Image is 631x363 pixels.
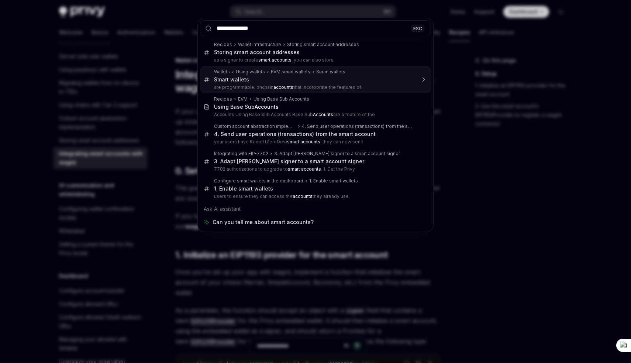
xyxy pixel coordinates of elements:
b: accounts [273,84,293,90]
div: EVM [238,96,248,102]
div: Custom account abstraction implementation [214,123,296,129]
p: your users have Kernel (ZeroDev) , they can now send [214,139,416,145]
b: accounts [293,193,313,199]
div: Using wallets [236,69,265,75]
div: 1. Enable smart wallets [214,185,273,192]
div: Wallet infrastructure [238,42,281,48]
b: smart accounts [288,166,321,172]
div: ESC [411,24,424,32]
div: Integrating with EIP-7702 [214,151,268,157]
div: Recipes [214,42,232,48]
b: Accounts [255,104,279,110]
div: Storing smart account addresses [287,42,359,48]
p: as a signer to create , you can also store [214,57,416,63]
div: Recipes [214,96,232,102]
div: Ask AI assistant [200,202,431,216]
b: Accounts [313,112,333,117]
span: Can you tell me about smart accounts? [213,219,314,226]
div: Smart wallets [214,76,249,83]
div: 1. Enable smart wallets [309,178,358,184]
div: 4. Send user operations (transactions) from the smart account [302,123,416,129]
b: smart accounts [258,57,292,63]
div: Using Base Sub [214,104,279,110]
div: EVM smart wallets [271,69,310,75]
p: are programmable, onchain that incorporate the features of [214,84,416,90]
p: 7702 authorizations to upgrade to . 1. Get the Privy [214,166,416,172]
div: 3. Adapt [PERSON_NAME] signer to a smart account signer [214,158,364,165]
div: Storing smart account addresses [214,49,300,56]
div: 4. Send user operations (transactions) from the smart account [214,131,376,137]
div: Wallets [214,69,230,75]
div: Smart wallets [316,69,345,75]
div: 3. Adapt [PERSON_NAME] signer to a smart account signer [274,151,400,157]
div: Using Base Sub Accounts [254,96,309,102]
div: Configure smart wallets in the dashboard [214,178,303,184]
p: users to ensure they can access the they already use. [214,193,416,199]
p: Accounts Using Base Sub Accounts Base Sub are a feature of the [214,112,416,118]
b: smart accounts [287,139,320,144]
